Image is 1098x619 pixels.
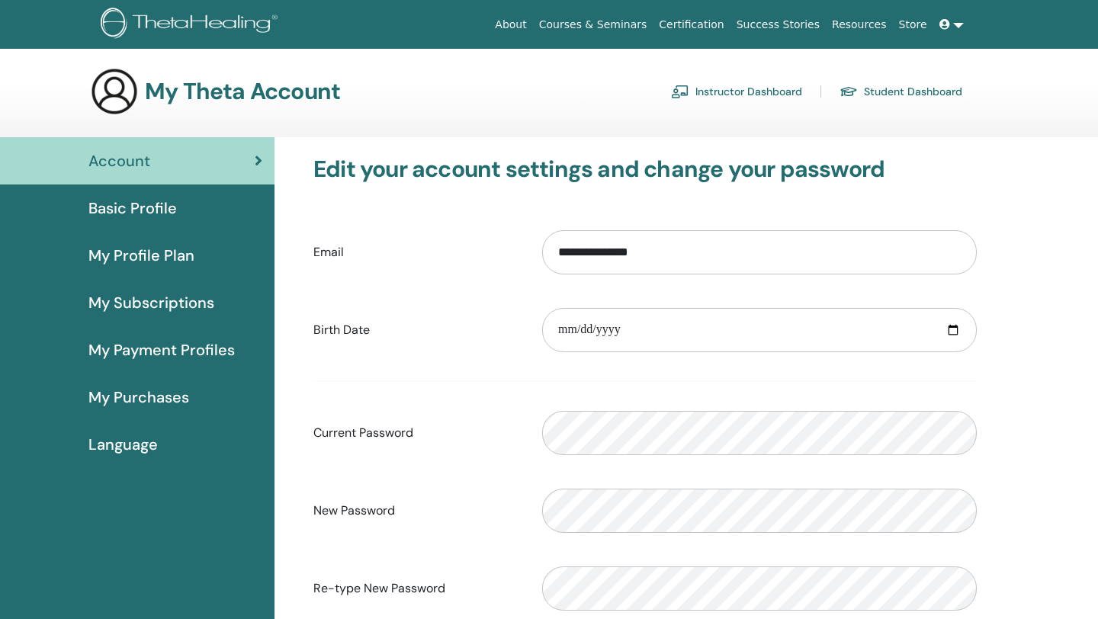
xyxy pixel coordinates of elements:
a: Resources [826,11,893,39]
a: Certification [653,11,730,39]
label: Re-type New Password [302,574,531,603]
span: Language [88,433,158,456]
span: My Profile Plan [88,244,194,267]
a: Success Stories [730,11,826,39]
label: New Password [302,496,531,525]
span: My Payment Profiles [88,338,235,361]
img: generic-user-icon.jpg [90,67,139,116]
span: My Subscriptions [88,291,214,314]
a: Courses & Seminars [533,11,653,39]
img: graduation-cap.svg [840,85,858,98]
label: Email [302,238,531,267]
a: About [489,11,532,39]
span: My Purchases [88,386,189,409]
span: Basic Profile [88,197,177,220]
a: Store [893,11,933,39]
a: Student Dashboard [840,79,962,104]
img: logo.png [101,8,283,42]
span: Account [88,149,150,172]
h3: Edit your account settings and change your password [313,156,977,183]
h3: My Theta Account [145,78,340,105]
label: Current Password [302,419,531,447]
label: Birth Date [302,316,531,345]
a: Instructor Dashboard [671,79,802,104]
img: chalkboard-teacher.svg [671,85,689,98]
